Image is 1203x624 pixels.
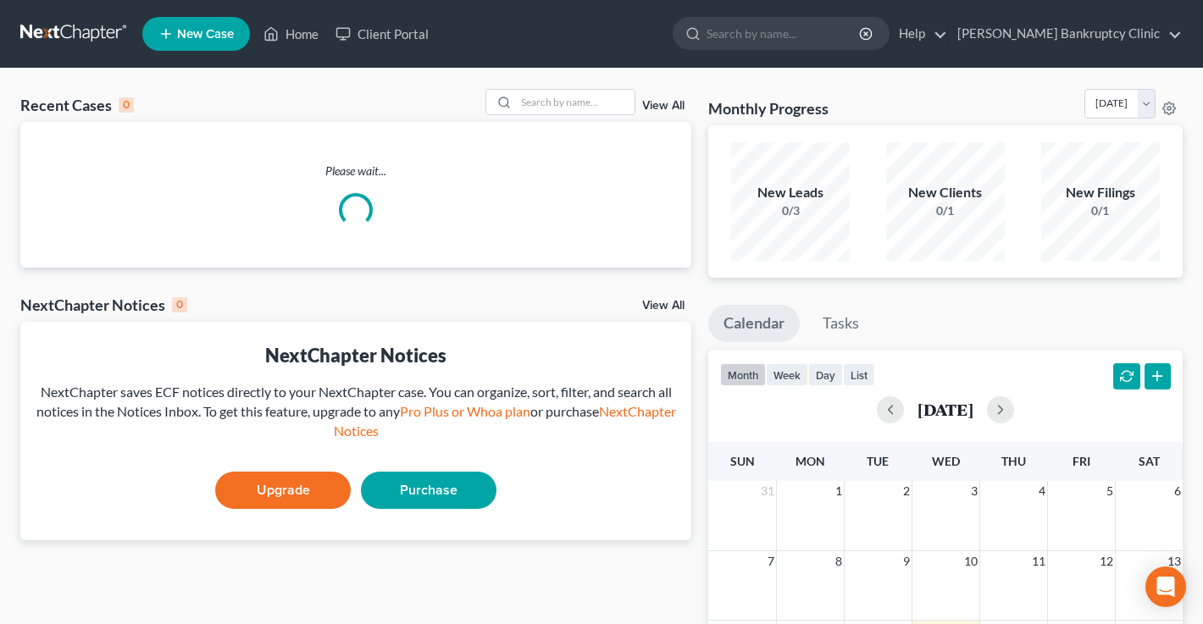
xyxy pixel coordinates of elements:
span: 31 [759,481,776,501]
button: month [720,363,766,386]
a: NextChapter Notices [334,403,676,439]
span: New Case [177,28,234,41]
a: Calendar [708,305,800,342]
span: 8 [834,551,844,572]
p: Please wait... [20,163,691,179]
a: Pro Plus or Whoa plan [400,403,530,419]
span: 2 [901,481,912,501]
div: 0 [119,97,134,113]
div: NextChapter saves ECF notices directly to your NextChapter case. You can organize, sort, filter, ... [34,383,678,441]
div: 0/1 [886,202,1005,219]
input: Search by name... [516,90,635,114]
span: Sun [730,454,755,468]
a: Purchase [361,472,496,509]
h2: [DATE] [917,400,973,418]
span: 5 [1105,481,1115,501]
a: Upgrade [215,472,351,509]
span: 9 [901,551,912,572]
div: NextChapter Notices [34,342,678,368]
div: 0 [172,297,187,312]
span: Mon [796,454,825,468]
span: Sat [1139,454,1160,468]
div: New Leads [731,183,850,202]
span: 7 [766,551,776,572]
div: NextChapter Notices [20,295,187,315]
span: 1 [834,481,844,501]
a: Home [255,19,327,49]
input: Search by name... [707,18,862,49]
span: 12 [1098,551,1115,572]
span: 3 [969,481,979,501]
a: Help [890,19,947,49]
div: New Filings [1041,183,1160,202]
h3: Monthly Progress [708,98,829,119]
div: Open Intercom Messenger [1145,566,1186,607]
button: day [808,363,843,386]
button: list [843,363,875,386]
div: Recent Cases [20,95,134,115]
a: View All [642,100,685,112]
div: New Clients [886,183,1005,202]
a: [PERSON_NAME] Bankruptcy Clinic [949,19,1182,49]
a: Tasks [807,305,874,342]
span: 13 [1166,551,1183,572]
a: View All [642,300,685,312]
div: 0/3 [731,202,850,219]
span: 4 [1037,481,1047,501]
span: Tue [867,454,889,468]
span: 6 [1173,481,1183,501]
button: week [766,363,808,386]
a: Client Portal [327,19,437,49]
span: Wed [932,454,960,468]
span: 11 [1030,551,1047,572]
span: 10 [962,551,979,572]
span: Thu [1001,454,1026,468]
span: Fri [1073,454,1090,468]
div: 0/1 [1041,202,1160,219]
